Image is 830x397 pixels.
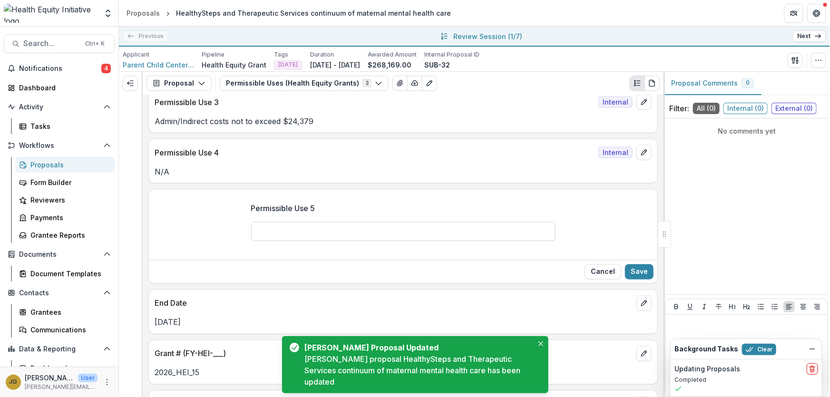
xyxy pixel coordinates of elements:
[4,80,115,96] a: Dashboard
[220,76,389,91] button: Permissible Uses (Health Equity Grants)3
[155,348,633,359] p: Grant # (FY-HEI-___)
[15,174,115,190] a: Form Builder
[671,301,682,312] button: Bold
[101,377,113,388] button: More
[310,50,334,59] p: Duration
[793,30,826,42] a: Next
[693,103,720,114] span: All ( 0 )
[674,345,738,353] h2: Background Tasks
[535,338,547,349] button: Close
[424,50,479,59] p: Internal Proposal ID
[19,345,99,353] span: Data & Reporting
[723,103,768,114] span: Internal ( 0 )
[127,8,160,18] div: Proposals
[176,8,451,18] div: HealthySteps and Therapeutic Services continuum of maternal mental health care
[15,304,115,320] a: Grantees
[598,147,633,158] span: Internal
[30,213,107,223] div: Payments
[123,60,194,70] a: Parent Child Center of Tulsa Inc
[636,145,652,160] button: edit
[807,343,818,355] button: Dismiss
[807,4,826,23] button: Get Help
[15,210,115,225] a: Payments
[30,325,107,335] div: Communications
[123,6,455,20] nav: breadcrumb
[278,61,298,68] span: [DATE]
[630,76,645,91] button: Plaintext view
[305,342,529,353] div: [PERSON_NAME] Proposal Updated
[19,103,99,111] span: Activity
[664,72,762,95] button: Proposal Comments
[783,301,795,312] button: Align Left
[784,4,803,23] button: Partners
[15,266,115,281] a: Document Templates
[30,230,107,240] div: Grantee Reports
[30,307,107,317] div: Grantees
[123,50,149,59] p: Applicant
[310,60,360,70] p: [DATE] - [DATE]
[699,301,710,312] button: Italicize
[19,251,99,259] span: Documents
[305,353,533,387] div: [PERSON_NAME] proposal HealthySteps and Therapeutic Services continuum of maternal mental health ...
[15,227,115,243] a: Grantee Reports
[155,116,652,127] p: Admin/Indirect costs not to exceed $24,379
[155,317,652,328] p: [DATE]
[4,61,115,76] button: Notifications4
[368,50,417,59] p: Awarded Amount
[19,65,101,73] span: Notifications
[30,121,107,131] div: Tasks
[598,97,633,108] span: Internal
[755,301,767,312] button: Bullet List
[15,118,115,134] a: Tasks
[422,76,437,91] button: Edit as form
[30,177,107,187] div: Form Builder
[123,76,138,91] button: Expand left
[454,31,523,41] p: Review Session ( 1/7 )
[30,363,107,373] div: Dashboard
[15,192,115,208] a: Reviewers
[746,79,750,86] span: 0
[636,296,652,311] button: edit
[19,83,107,93] div: Dashboard
[4,285,115,300] button: Open Contacts
[25,373,74,383] p: [PERSON_NAME]
[101,4,115,23] button: Open entity switcher
[155,147,595,158] p: Permissible Use 4
[585,264,621,280] button: Close
[798,301,809,312] button: Align Center
[155,298,633,309] p: End Date
[251,203,315,214] p: Permissible Use 5
[807,363,818,375] button: delete
[274,50,288,59] p: Tags
[155,97,595,108] p: Permissible Use 3
[684,301,696,312] button: Underline
[4,247,115,262] button: Open Documents
[155,367,652,378] p: 2026_HEI_15
[636,346,652,361] button: edit
[644,76,660,91] button: PDF view
[625,264,654,280] button: Save
[4,99,115,115] button: Open Activity
[30,195,107,205] div: Reviewers
[636,95,652,110] button: edit
[19,289,99,297] span: Contacts
[15,360,115,376] a: Dashboard
[146,76,212,91] button: Proposal
[727,301,738,312] button: Heading 1
[713,301,724,312] button: Strike
[4,138,115,153] button: Open Workflows
[23,39,79,48] span: Search...
[669,103,689,114] p: Filter:
[771,103,817,114] span: External ( 0 )
[424,60,450,70] p: SUB-32
[78,374,98,382] p: User
[10,379,18,385] div: Jenna Grant
[123,6,164,20] a: Proposals
[15,322,115,338] a: Communications
[4,341,115,357] button: Open Data & Reporting
[155,166,652,177] p: N/A
[811,301,823,312] button: Align Right
[15,157,115,173] a: Proposals
[769,301,781,312] button: Ordered List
